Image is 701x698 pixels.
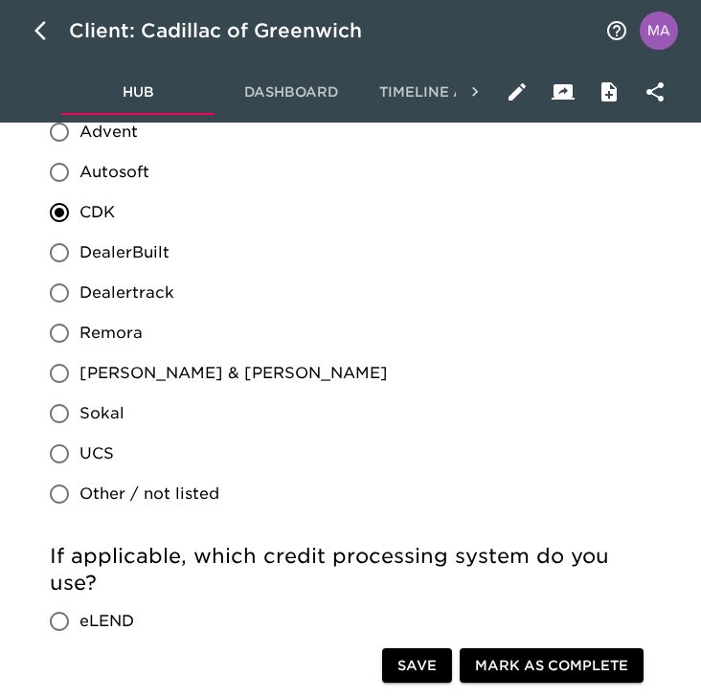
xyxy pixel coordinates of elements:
[79,121,138,144] span: Advent
[594,8,640,54] button: notifications
[640,11,678,50] img: Profile
[475,654,628,678] span: Mark as Complete
[73,80,203,104] span: Hub
[79,442,114,465] span: UCS
[494,69,540,115] button: Edit Hub
[79,610,134,633] span: eLEND
[226,80,356,104] span: Dashboard
[379,80,606,104] span: Timeline and Notifications
[382,648,452,684] button: Save
[79,281,174,304] span: Dealertrack
[586,69,632,115] button: Internal Notes and Comments
[79,201,115,224] span: CDK
[79,322,143,345] span: Remora
[397,654,437,678] span: Save
[79,241,170,264] span: DealerBuilt
[79,483,219,506] span: Other / not listed
[460,648,644,684] button: Mark as Complete
[69,15,389,46] div: Client: Cadillac of Greenwich
[540,69,586,115] button: Client View
[50,543,644,597] h5: If applicable, which credit processing system do you use?
[79,362,388,385] span: [PERSON_NAME] & [PERSON_NAME]
[79,402,124,425] span: Sokal
[79,161,149,184] span: Autosoft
